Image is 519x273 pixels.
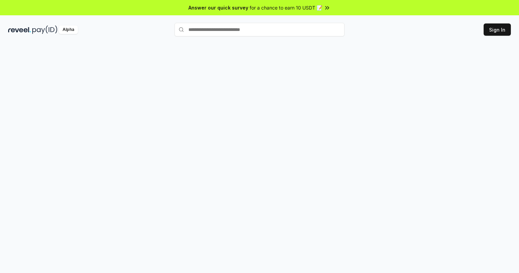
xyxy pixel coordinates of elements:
button: Sign In [484,23,511,36]
img: pay_id [32,25,57,34]
span: for a chance to earn 10 USDT 📝 [250,4,322,11]
img: reveel_dark [8,25,31,34]
span: Answer our quick survey [188,4,248,11]
div: Alpha [59,25,78,34]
